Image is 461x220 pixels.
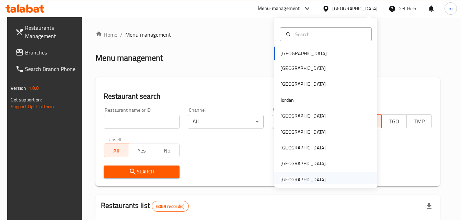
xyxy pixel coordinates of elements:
div: All [272,115,348,129]
span: 6069 record(s) [152,203,188,210]
button: No [154,144,179,157]
div: Total records count [152,201,189,212]
div: [GEOGRAPHIC_DATA] [280,80,326,88]
span: TGO [384,117,404,126]
button: Search [104,166,180,178]
a: Branches [10,44,84,61]
li: / [120,30,123,39]
h2: Restaurant search [104,91,432,101]
button: All [104,144,129,157]
a: Home [95,30,117,39]
h2: Restaurants list [101,200,189,212]
div: [GEOGRAPHIC_DATA] [332,5,378,12]
span: Search [109,168,174,176]
div: [GEOGRAPHIC_DATA] [280,64,326,72]
button: TMP [406,114,432,128]
span: Menu management [125,30,171,39]
div: All [188,115,264,129]
div: Export file [421,198,437,215]
div: [GEOGRAPHIC_DATA] [280,144,326,151]
span: Restaurants Management [25,24,79,40]
input: Search [292,30,367,38]
span: 1.0.0 [28,84,39,93]
input: Search for restaurant name or ID.. [104,115,180,129]
button: TGO [381,114,407,128]
span: TMP [410,117,429,126]
div: Jordan [280,96,294,104]
label: Upsell [108,137,121,142]
span: All [107,146,126,156]
div: [GEOGRAPHIC_DATA] [280,160,326,167]
span: Branches [25,48,79,57]
span: No [157,146,176,156]
div: Menu-management [258,4,300,13]
span: Search Branch Phone [25,65,79,73]
span: Yes [132,146,151,156]
div: [GEOGRAPHIC_DATA] [280,112,326,120]
a: Support.OpsPlatform [11,102,54,111]
span: Get support on: [11,95,42,104]
div: [GEOGRAPHIC_DATA] [280,128,326,136]
a: Restaurants Management [10,20,84,44]
span: m [449,5,453,12]
a: Search Branch Phone [10,61,84,77]
nav: breadcrumb [95,30,440,39]
span: Version: [11,84,27,93]
h2: Menu management [95,52,163,63]
button: Yes [129,144,154,157]
div: [GEOGRAPHIC_DATA] [280,176,326,183]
